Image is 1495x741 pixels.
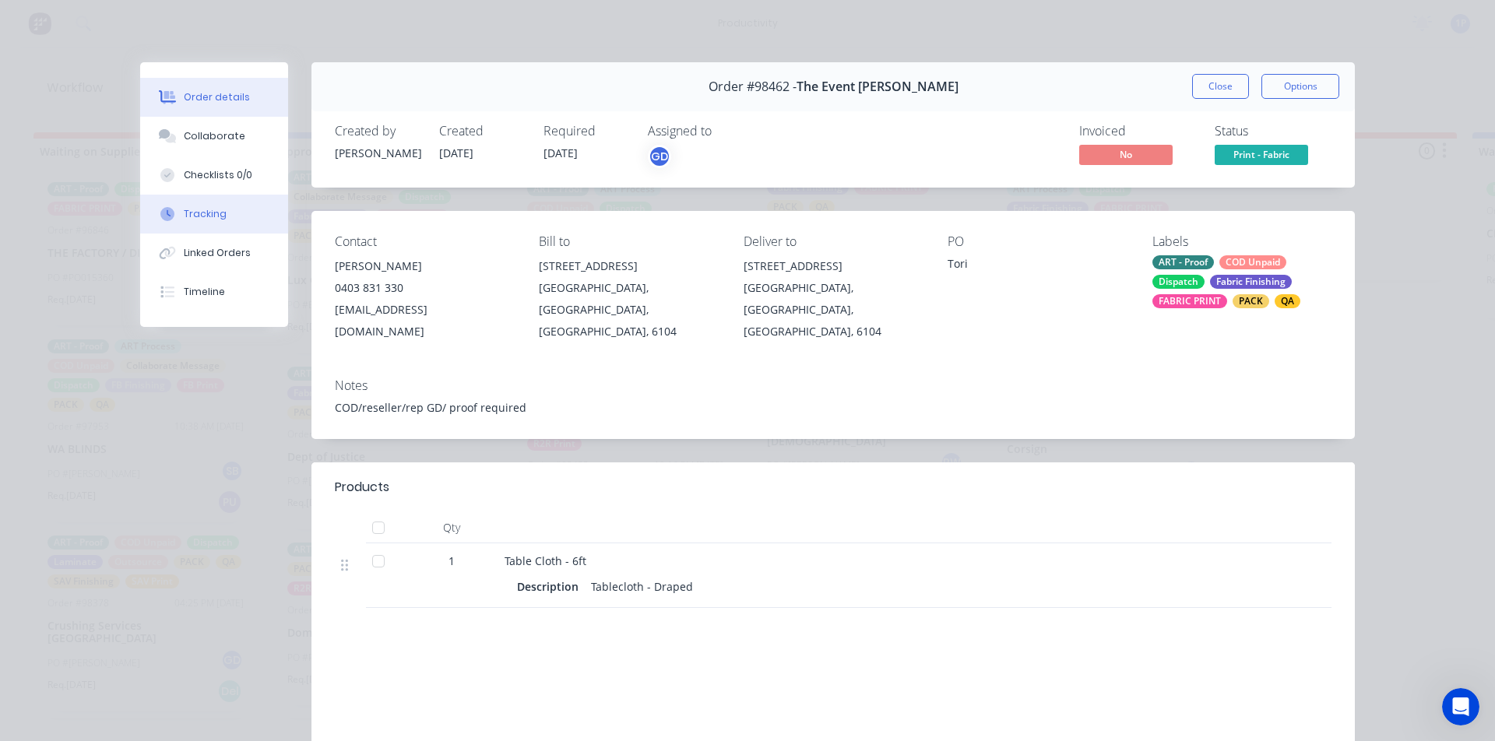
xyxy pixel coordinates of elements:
[1275,294,1300,308] div: QA
[140,195,288,234] button: Tracking
[1192,74,1249,99] button: Close
[1442,688,1479,725] iframe: Intercom live chat
[335,378,1331,393] div: Notes
[140,117,288,156] button: Collaborate
[184,168,252,182] div: Checklists 0/0
[448,553,455,569] span: 1
[335,234,514,249] div: Contact
[335,124,420,139] div: Created by
[948,234,1127,249] div: PO
[539,234,718,249] div: Bill to
[335,145,420,161] div: [PERSON_NAME]
[797,79,959,94] span: The Event [PERSON_NAME]
[744,277,923,342] div: [GEOGRAPHIC_DATA], [GEOGRAPHIC_DATA], [GEOGRAPHIC_DATA], 6104
[585,575,699,598] div: Tablecloth - Draped
[1152,275,1205,289] div: Dispatch
[335,299,514,342] div: [EMAIL_ADDRESS][DOMAIN_NAME]
[744,234,923,249] div: Deliver to
[709,79,797,94] span: Order #98462 -
[543,124,629,139] div: Required
[505,553,586,568] span: Table Cloth - 6ft
[1215,124,1331,139] div: Status
[539,255,718,342] div: [STREET_ADDRESS][GEOGRAPHIC_DATA], [GEOGRAPHIC_DATA], [GEOGRAPHIC_DATA], 6104
[1152,255,1214,269] div: ART - Proof
[1261,74,1339,99] button: Options
[948,255,1127,277] div: Tori
[405,512,498,543] div: Qty
[439,146,473,160] span: [DATE]
[517,575,585,598] div: Description
[184,246,251,260] div: Linked Orders
[1215,145,1308,168] button: Print - Fabric
[1152,294,1227,308] div: FABRIC PRINT
[335,399,1331,416] div: COD/reseller/rep GD/ proof required
[1215,145,1308,164] span: Print - Fabric
[184,207,227,221] div: Tracking
[1210,275,1292,289] div: Fabric Finishing
[335,277,514,299] div: 0403 831 330
[184,90,250,104] div: Order details
[335,255,514,277] div: [PERSON_NAME]
[140,78,288,117] button: Order details
[335,255,514,342] div: [PERSON_NAME]0403 831 330[EMAIL_ADDRESS][DOMAIN_NAME]
[140,234,288,272] button: Linked Orders
[184,129,245,143] div: Collaborate
[543,146,578,160] span: [DATE]
[439,124,525,139] div: Created
[140,156,288,195] button: Checklists 0/0
[1233,294,1269,308] div: PACK
[648,124,804,139] div: Assigned to
[744,255,923,342] div: [STREET_ADDRESS][GEOGRAPHIC_DATA], [GEOGRAPHIC_DATA], [GEOGRAPHIC_DATA], 6104
[1079,124,1196,139] div: Invoiced
[1079,145,1173,164] span: No
[648,145,671,168] button: GD
[184,285,225,299] div: Timeline
[539,277,718,342] div: [GEOGRAPHIC_DATA], [GEOGRAPHIC_DATA], [GEOGRAPHIC_DATA], 6104
[335,478,389,497] div: Products
[1219,255,1286,269] div: COD Unpaid
[1152,234,1331,249] div: Labels
[539,255,718,277] div: [STREET_ADDRESS]
[140,272,288,311] button: Timeline
[744,255,923,277] div: [STREET_ADDRESS]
